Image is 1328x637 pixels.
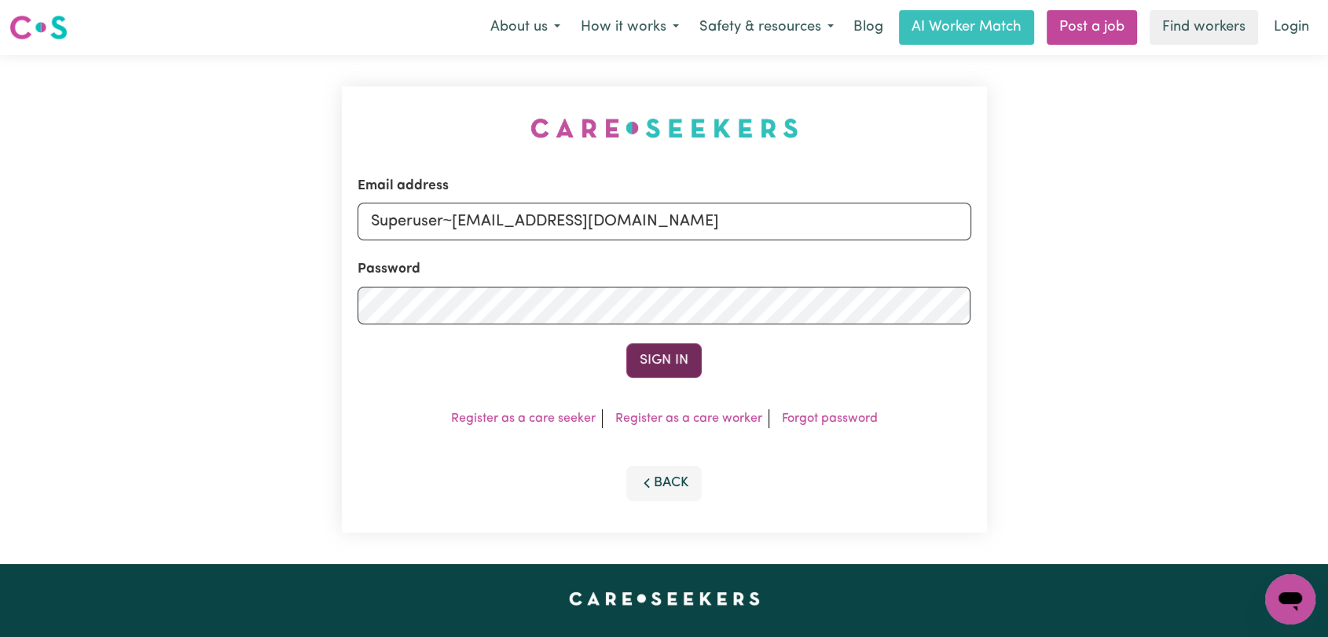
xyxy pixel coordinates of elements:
img: Careseekers logo [9,13,68,42]
button: Back [626,466,702,500]
a: AI Worker Match [899,10,1034,45]
a: Careseekers home page [569,592,760,605]
button: About us [480,11,570,44]
a: Find workers [1150,10,1258,45]
a: Careseekers logo [9,9,68,46]
a: Register as a care seeker [451,412,596,425]
a: Post a job [1047,10,1137,45]
input: Email address [358,203,971,240]
a: Register as a care worker [615,412,762,425]
button: How it works [570,11,689,44]
a: Login [1264,10,1319,45]
label: Email address [358,176,449,196]
button: Safety & resources [689,11,844,44]
label: Password [358,259,420,280]
iframe: Button to launch messaging window [1265,574,1315,624]
a: Forgot password [782,412,878,425]
a: Blog [844,10,893,45]
button: Sign In [626,343,702,378]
